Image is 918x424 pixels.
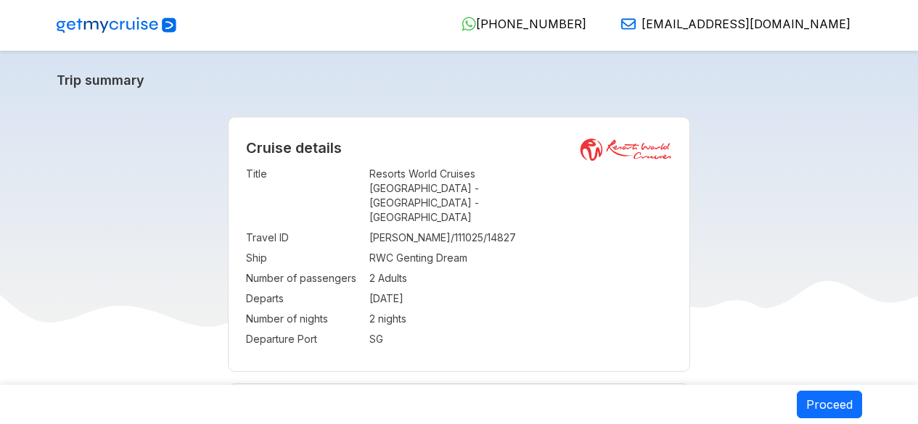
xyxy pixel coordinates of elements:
[246,329,362,349] td: Departure Port
[246,288,362,309] td: Departs
[246,228,362,248] td: Travel ID
[642,17,851,31] span: [EMAIL_ADDRESS][DOMAIN_NAME]
[246,164,362,228] td: Title
[369,164,673,228] td: Resorts World Cruises [GEOGRAPHIC_DATA] - [GEOGRAPHIC_DATA] - [GEOGRAPHIC_DATA]
[797,391,862,418] button: Proceed
[362,248,369,268] td: :
[462,17,476,31] img: WhatsApp
[57,72,862,88] a: Trip summary
[621,17,636,31] img: Email
[362,329,369,349] td: :
[369,248,673,268] td: RWC Genting Dream
[246,248,362,268] td: Ship
[369,329,673,349] td: SG
[369,309,673,329] td: 2 nights
[450,17,586,31] a: [PHONE_NUMBER]
[362,228,369,248] td: :
[610,17,851,31] a: [EMAIL_ADDRESS][DOMAIN_NAME]
[362,164,369,228] td: :
[246,139,673,157] h2: Cruise details
[369,228,673,248] td: [PERSON_NAME]/111025/14827
[362,309,369,329] td: :
[476,17,586,31] span: [PHONE_NUMBER]
[362,288,369,309] td: :
[362,268,369,288] td: :
[369,268,673,288] td: 2 Adults
[369,288,673,309] td: [DATE]
[246,268,362,288] td: Number of passengers
[246,309,362,329] td: Number of nights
